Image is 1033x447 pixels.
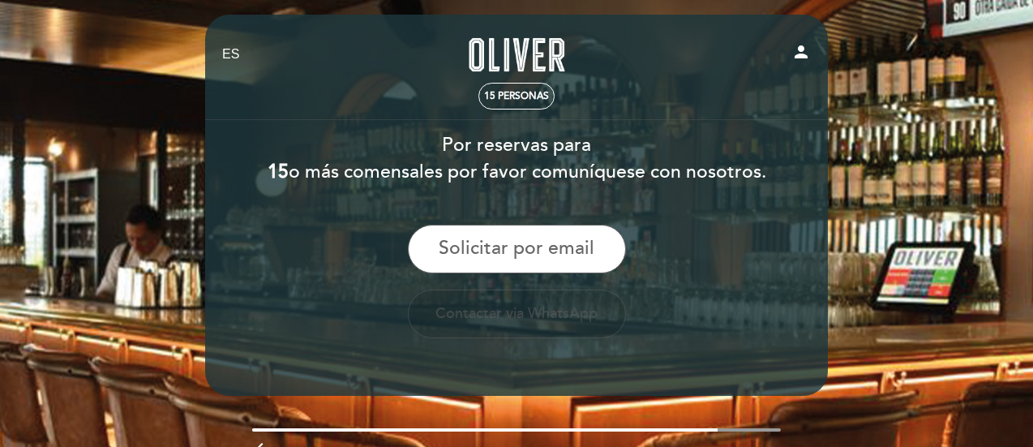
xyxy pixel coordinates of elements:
[408,225,626,273] button: Solicitar por email
[204,132,829,186] div: Por reservas para o más comensales por favor comuníquese con nosotros.
[791,42,811,62] i: person
[484,90,549,102] span: 15 personas
[415,32,618,77] a: Miraflores
[268,161,289,183] b: 15
[791,42,811,67] button: person
[408,290,626,338] button: Contactar via WhatsApp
